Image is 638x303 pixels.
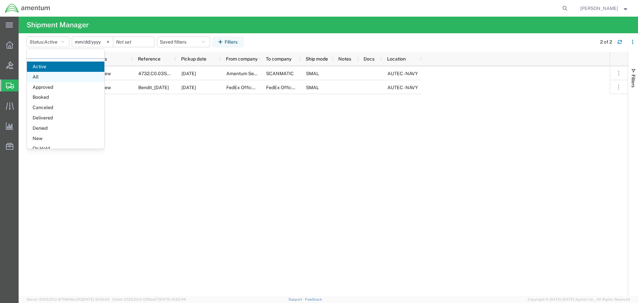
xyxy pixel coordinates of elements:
[27,133,104,144] span: New
[387,71,418,76] span: AUTEC - NAVY
[600,39,612,46] div: 2 of 2
[72,37,113,47] input: Not set
[27,143,104,154] span: On Hold
[181,56,206,62] span: Pickup date
[306,71,319,76] span: SMAL
[305,297,322,301] a: Feedback
[631,75,636,87] span: Filters
[580,5,618,12] span: Ahmed Warraiat
[387,85,418,90] span: AUTEC - NAVY
[101,67,111,80] span: New
[113,37,154,47] input: Not set
[112,297,186,301] span: Client: 2025.20.0-035ba07
[226,71,276,76] span: Amentum Services, Inc.
[181,85,196,90] span: 10/02/2025
[157,37,210,47] button: Saved filters
[27,62,104,72] span: Active
[226,85,296,90] span: FedEx Office Print & Ship Center
[27,37,69,47] button: Status:Active
[138,85,169,90] span: Bendit_9-26-2025
[266,71,294,76] span: SCANMATIC
[27,113,104,123] span: Delivered
[101,80,111,94] span: New
[27,123,104,133] span: Denied
[528,297,630,302] span: Copyright © [DATE]-[DATE] Agistix Inc., All Rights Reserved
[138,56,160,62] span: Reference
[181,71,196,76] span: 10/06/2025
[387,56,406,62] span: Location
[306,85,319,90] span: SMAL
[338,56,351,62] span: Notes
[27,92,104,102] span: Booked
[580,4,629,12] button: [PERSON_NAME]
[5,3,51,13] img: logo
[266,56,291,62] span: To company
[159,297,186,301] span: [DATE] 10:52:44
[27,72,104,82] span: All
[27,102,104,113] span: Canceled
[44,39,57,45] span: Active
[138,71,215,76] span: 4732.C0.03SL.14090100.880E0110
[364,56,374,62] span: Docs
[27,82,104,92] span: Approved
[27,297,109,301] span: Server: 2025.20.0-970904bc0f3
[306,56,328,62] span: Ship mode
[212,37,244,47] button: Filters
[266,85,336,90] span: FedEx Office Print & Ship Center
[288,297,305,301] a: Support
[27,17,89,33] h4: Shipment Manager
[82,297,109,301] span: [DATE] 10:43:43
[226,56,258,62] span: From company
